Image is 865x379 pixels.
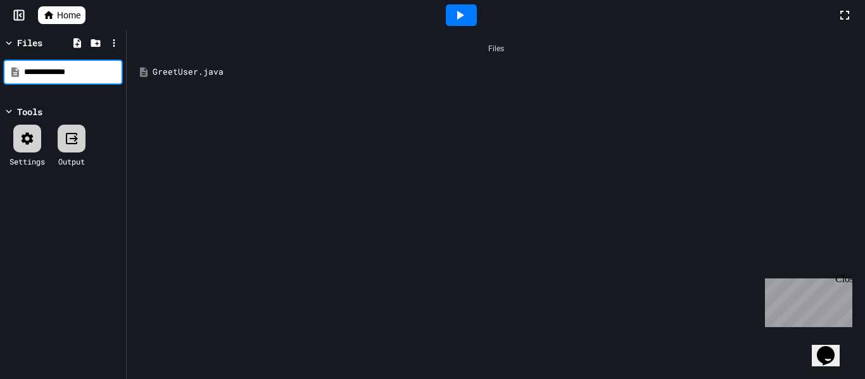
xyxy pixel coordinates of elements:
div: Chat with us now!Close [5,5,87,80]
div: GreetUser.java [153,66,857,78]
div: Files [17,36,42,49]
div: Output [58,156,85,167]
a: Home [38,6,85,24]
div: Tools [17,105,42,118]
span: Home [57,9,80,22]
div: Files [133,37,859,61]
iframe: chat widget [760,273,852,327]
div: Settings [9,156,45,167]
iframe: chat widget [812,328,852,366]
